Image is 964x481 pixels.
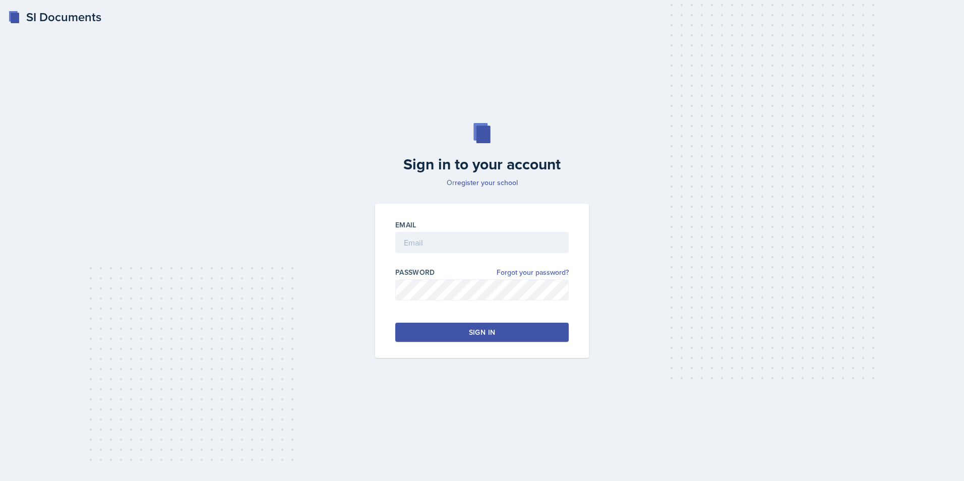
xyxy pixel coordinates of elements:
[395,220,416,230] label: Email
[497,267,569,278] a: Forgot your password?
[395,267,435,277] label: Password
[8,8,101,26] a: SI Documents
[395,323,569,342] button: Sign in
[395,232,569,253] input: Email
[455,177,518,188] a: register your school
[369,155,595,173] h2: Sign in to your account
[369,177,595,188] p: Or
[469,327,495,337] div: Sign in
